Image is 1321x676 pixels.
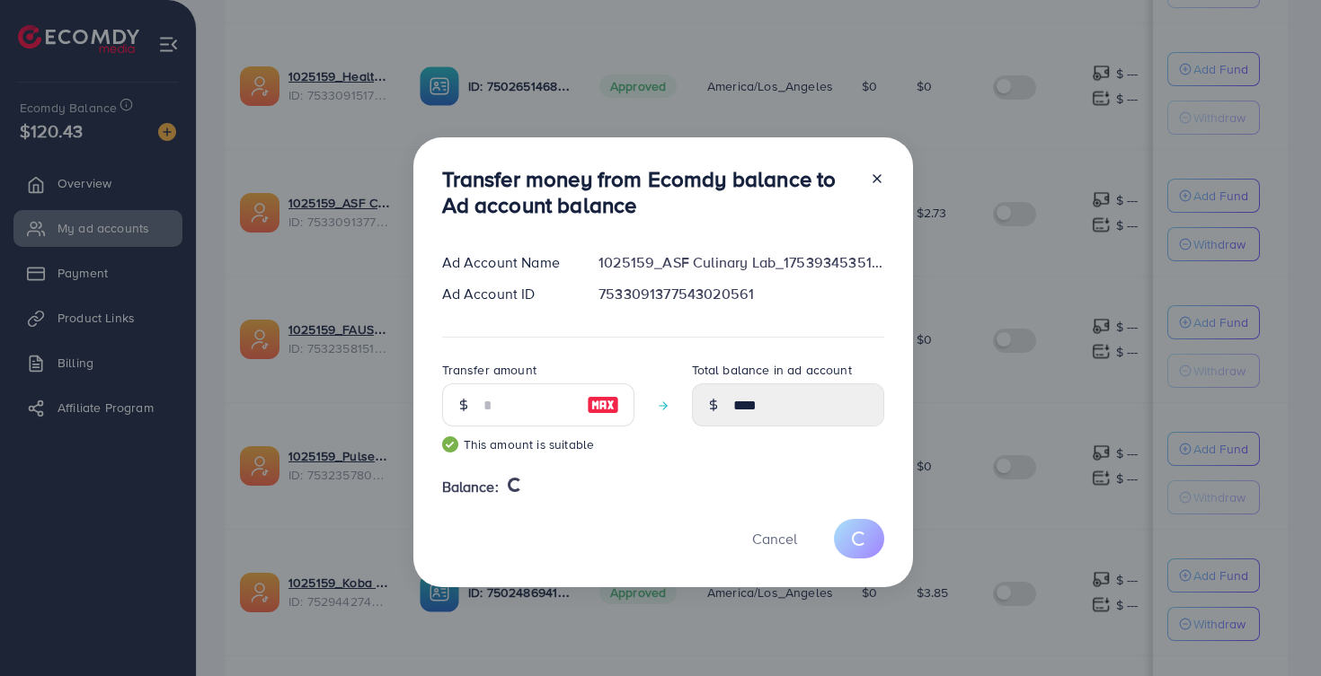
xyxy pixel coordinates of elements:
[584,284,898,304] div: 7533091377543020561
[442,436,458,452] img: guide
[584,252,898,273] div: 1025159_ASF Culinary Lab_1753934535137
[442,361,536,379] label: Transfer amount
[752,529,797,549] span: Cancel
[587,394,619,416] img: image
[692,361,852,379] label: Total balance in ad account
[442,435,634,453] small: This amount is suitable
[442,166,856,218] h3: Transfer money from Ecomdy balance to Ad account balance
[428,252,585,273] div: Ad Account Name
[442,477,499,497] span: Balance:
[428,284,585,304] div: Ad Account ID
[1245,595,1308,663] iframe: Chat
[730,519,820,557] button: Cancel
